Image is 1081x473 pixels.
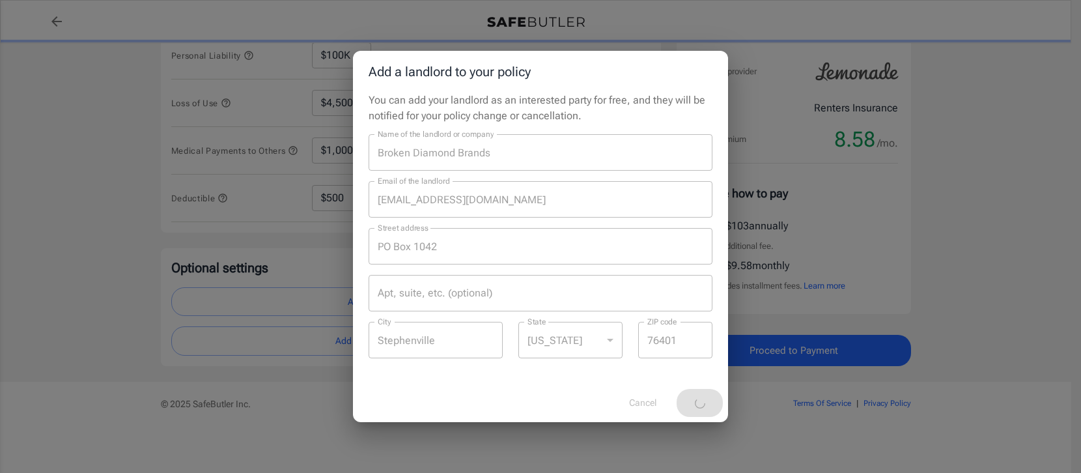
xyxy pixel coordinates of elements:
p: You can add your landlord as an interested party for free, and they will be notified for your pol... [369,93,712,124]
label: ZIP code [647,316,677,327]
label: City [378,316,391,327]
label: Email of the landlord [378,175,449,186]
label: State [527,316,546,327]
label: Name of the landlord or company [378,128,494,139]
label: Street address [378,222,428,233]
h2: Add a landlord to your policy [353,51,728,93]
